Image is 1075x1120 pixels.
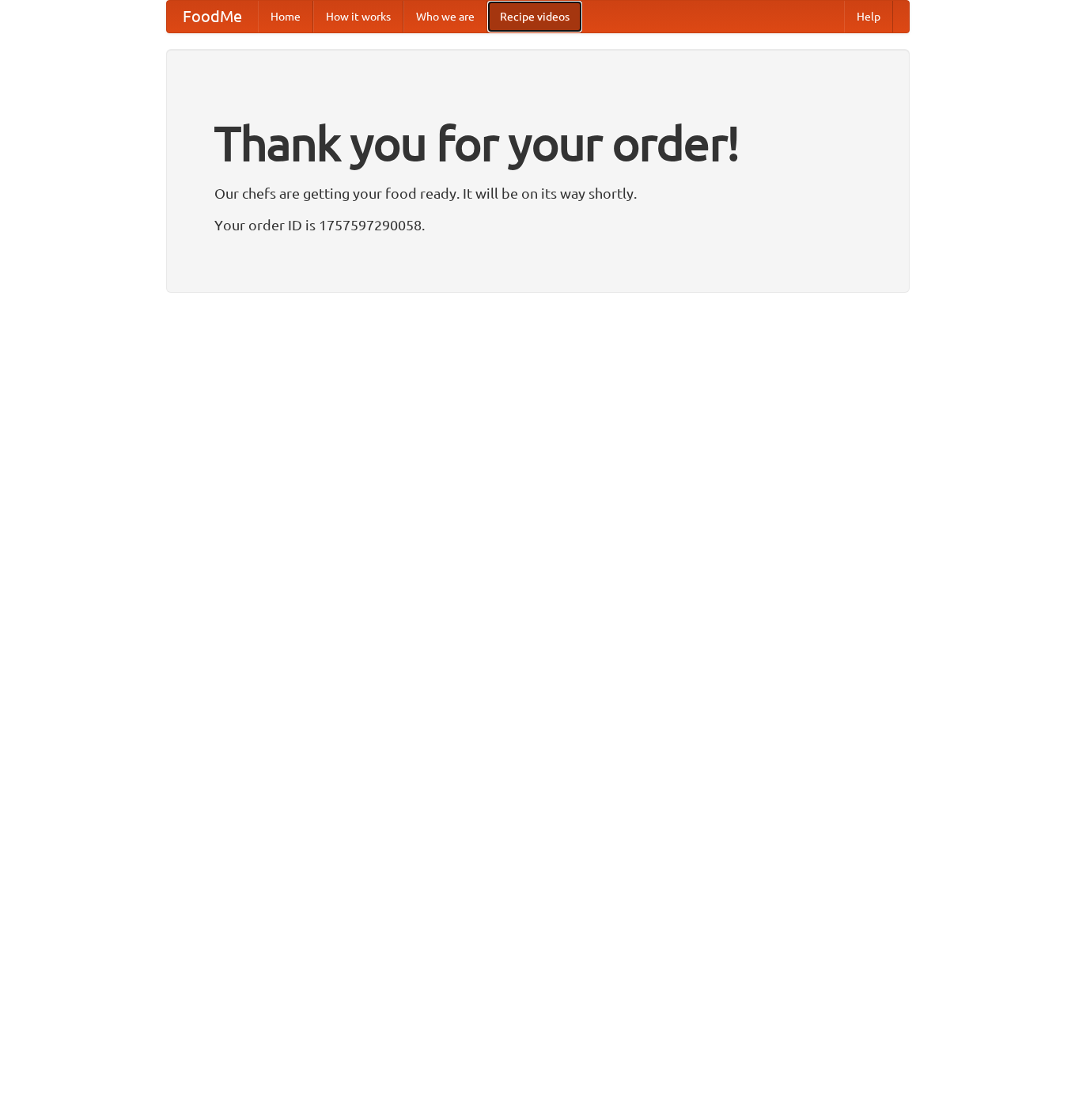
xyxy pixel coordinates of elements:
[214,105,861,181] h1: Thank you for your order!
[214,181,861,205] p: Our chefs are getting your food ready. It will be on its way shortly.
[214,213,861,237] p: Your order ID is 1757597290058.
[167,1,258,32] a: FoodMe
[258,1,313,32] a: Home
[403,1,487,32] a: Who we are
[487,1,582,32] a: Recipe videos
[844,1,893,32] a: Help
[313,1,403,32] a: How it works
